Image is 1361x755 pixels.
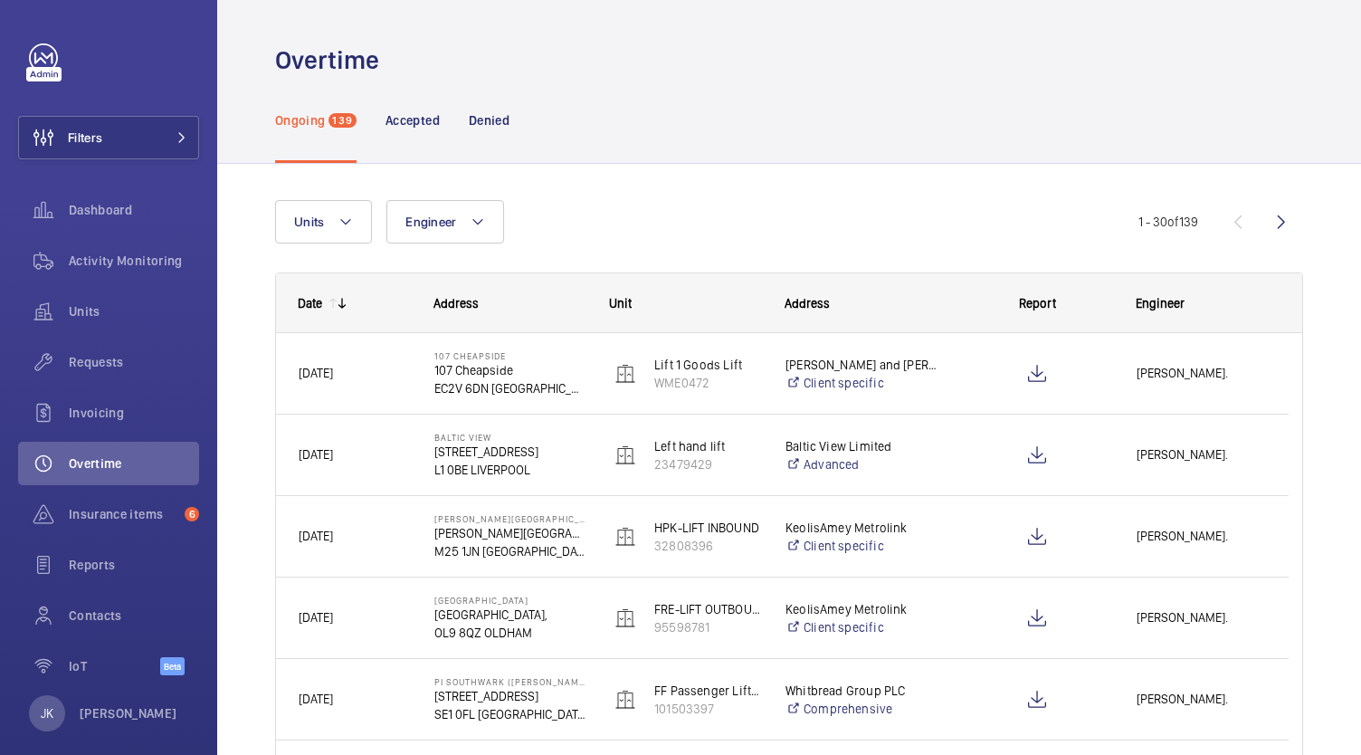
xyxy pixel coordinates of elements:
[785,600,937,618] p: KeolisAmey Metrolink
[654,537,762,555] p: 32808396
[1136,296,1185,311] span: Engineer
[69,404,199,422] span: Invoicing
[785,682,937,700] p: Whitbread Group PLC
[614,526,636,548] img: elevator.svg
[785,700,937,718] a: Comprehensive
[1137,444,1266,465] span: [PERSON_NAME].
[654,700,762,718] p: 101503397
[275,200,372,244] button: Units
[654,682,762,700] p: FF Passenger Lift Right Hand Fire Fighting
[434,542,586,560] p: M25 1JN [GEOGRAPHIC_DATA]
[434,705,586,723] p: SE1 0FL [GEOGRAPHIC_DATA]
[785,356,937,374] p: [PERSON_NAME] and [PERSON_NAME] 107 Cheapside
[299,692,333,706] span: [DATE]
[785,296,830,311] span: Address
[654,600,762,618] p: FRE-LIFT OUTBOUND
[434,379,586,397] p: EC2V 6DN [GEOGRAPHIC_DATA]
[434,432,586,443] p: Baltic View
[405,215,456,229] span: Engineer
[299,610,333,625] span: [DATE]
[1137,689,1266,710] span: [PERSON_NAME].
[654,437,762,455] p: Left hand lift
[609,296,632,311] span: Unit
[69,252,199,270] span: Activity Monitoring
[69,505,177,523] span: Insurance items
[69,302,199,320] span: Units
[654,618,762,636] p: 95598781
[434,595,586,606] p: [GEOGRAPHIC_DATA]
[69,556,199,574] span: Reports
[614,363,636,385] img: elevator.svg
[785,519,937,537] p: KeolisAmey Metrolink
[275,111,325,129] p: Ongoing
[434,443,586,461] p: [STREET_ADDRESS]
[1137,526,1266,547] span: [PERSON_NAME].
[69,201,199,219] span: Dashboard
[69,353,199,371] span: Requests
[69,454,199,473] span: Overtime
[614,689,636,711] img: elevator.svg
[68,129,102,147] span: Filters
[385,111,440,129] p: Accepted
[434,513,586,524] p: [PERSON_NAME][GEOGRAPHIC_DATA]
[433,296,479,311] span: Address
[299,529,333,543] span: [DATE]
[785,618,937,636] a: Client specific
[614,444,636,466] img: elevator.svg
[1167,215,1179,229] span: of
[69,607,199,625] span: Contacts
[785,455,937,473] a: Advanced
[1138,215,1198,228] span: 1 - 30 139
[654,374,762,392] p: WME0472
[785,374,937,392] a: Client specific
[785,537,937,555] a: Client specific
[18,116,199,159] button: Filters
[185,507,199,521] span: 6
[654,519,762,537] p: HPK-LIFT INBOUND
[299,366,333,380] span: [DATE]
[785,437,937,455] p: Baltic View Limited
[41,704,53,722] p: JK
[298,296,322,311] div: Date
[434,676,586,687] p: PI Southwark ([PERSON_NAME][GEOGRAPHIC_DATA])
[434,524,586,542] p: [PERSON_NAME][GEOGRAPHIC_DATA]
[1137,363,1266,384] span: [PERSON_NAME].
[160,657,185,675] span: Beta
[299,447,333,462] span: [DATE]
[386,200,504,244] button: Engineer
[1137,607,1266,628] span: [PERSON_NAME].
[294,215,324,229] span: Units
[469,111,509,129] p: Denied
[275,43,390,77] h1: Overtime
[614,607,636,629] img: elevator.svg
[69,657,160,675] span: IoT
[654,455,762,473] p: 23479429
[434,350,586,361] p: 107 Cheapside
[328,113,357,128] span: 139
[434,361,586,379] p: 107 Cheapside
[434,624,586,642] p: OL9 8QZ OLDHAM
[434,606,586,624] p: [GEOGRAPHIC_DATA],
[434,687,586,705] p: [STREET_ADDRESS]
[1019,296,1056,311] span: Report
[434,461,586,479] p: L1 0BE LIVERPOOL
[80,704,177,722] p: [PERSON_NAME]
[654,356,762,374] p: Lift 1 Goods Lift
